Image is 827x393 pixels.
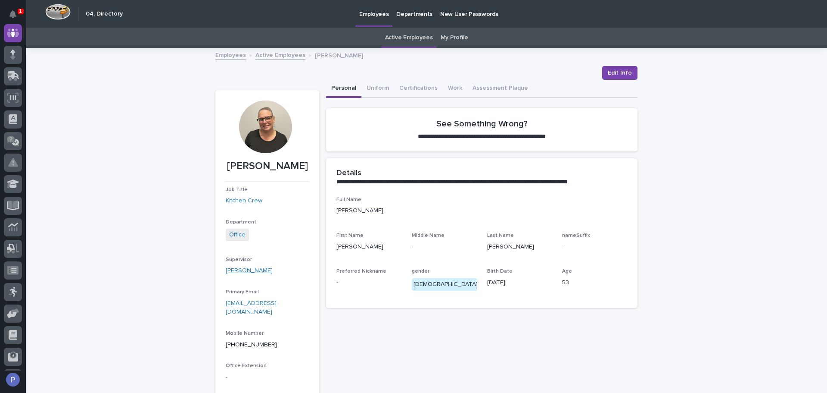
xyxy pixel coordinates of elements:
[487,269,513,274] span: Birth Date
[11,10,22,24] div: Notifications1
[412,233,445,238] span: Middle Name
[226,342,277,348] a: [PHONE_NUMBER]
[226,289,259,295] span: Primary Email
[394,80,443,98] button: Certifications
[226,300,277,315] a: [EMAIL_ADDRESS][DOMAIN_NAME]
[487,242,552,252] p: [PERSON_NAME]
[255,50,305,60] a: Active Employees
[326,80,361,98] button: Personal
[4,5,22,23] button: Notifications
[226,160,309,173] p: [PERSON_NAME]
[86,10,123,18] h2: 04. Directory
[562,233,590,238] span: nameSuffix
[487,278,552,287] p: [DATE]
[226,363,267,368] span: Office Extension
[361,80,394,98] button: Uniform
[336,233,364,238] span: First Name
[336,206,627,215] p: [PERSON_NAME]
[226,331,264,336] span: Mobile Number
[608,69,632,77] span: Edit Info
[336,197,361,202] span: Full Name
[467,80,533,98] button: Assessment Plaque
[336,269,386,274] span: Preferred Nickname
[215,50,246,60] a: Employees
[602,66,637,80] button: Edit Info
[562,242,627,252] p: -
[562,278,627,287] p: 53
[336,278,401,287] p: -
[443,80,467,98] button: Work
[336,242,401,252] p: [PERSON_NAME]
[226,266,273,275] a: [PERSON_NAME]
[226,196,262,205] a: Kitchen Crew
[226,187,248,192] span: Job Title
[226,257,252,262] span: Supervisor
[336,169,361,178] h2: Details
[229,230,246,239] a: Office
[441,28,468,48] a: My Profile
[45,4,71,20] img: Workspace Logo
[226,373,309,382] p: -
[436,119,528,129] h2: See Something Wrong?
[487,233,514,238] span: Last Name
[412,269,429,274] span: gender
[19,8,22,14] p: 1
[412,242,477,252] p: -
[315,50,363,60] p: [PERSON_NAME]
[226,220,256,225] span: Department
[412,278,479,291] div: [DEMOGRAPHIC_DATA]
[562,269,572,274] span: Age
[4,371,22,389] button: users-avatar
[385,28,433,48] a: Active Employees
